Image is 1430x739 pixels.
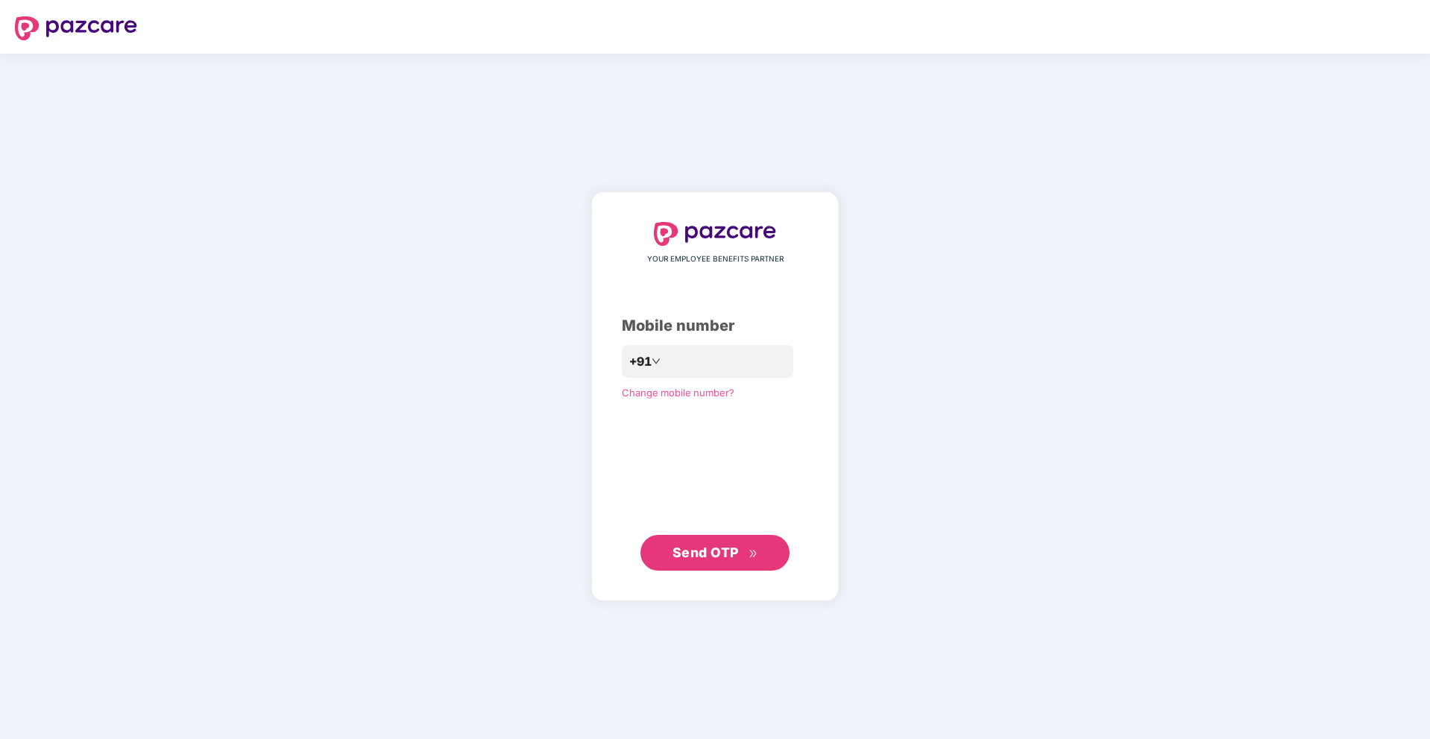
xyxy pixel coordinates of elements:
img: logo [15,16,137,40]
button: Send OTPdouble-right [640,535,790,571]
a: Change mobile number? [622,387,734,399]
span: +91 [629,352,652,371]
span: YOUR EMPLOYEE BENEFITS PARTNER [647,253,784,265]
span: Send OTP [673,545,739,560]
span: double-right [749,549,758,559]
span: down [652,357,661,366]
img: logo [654,222,776,246]
div: Mobile number [622,314,808,337]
